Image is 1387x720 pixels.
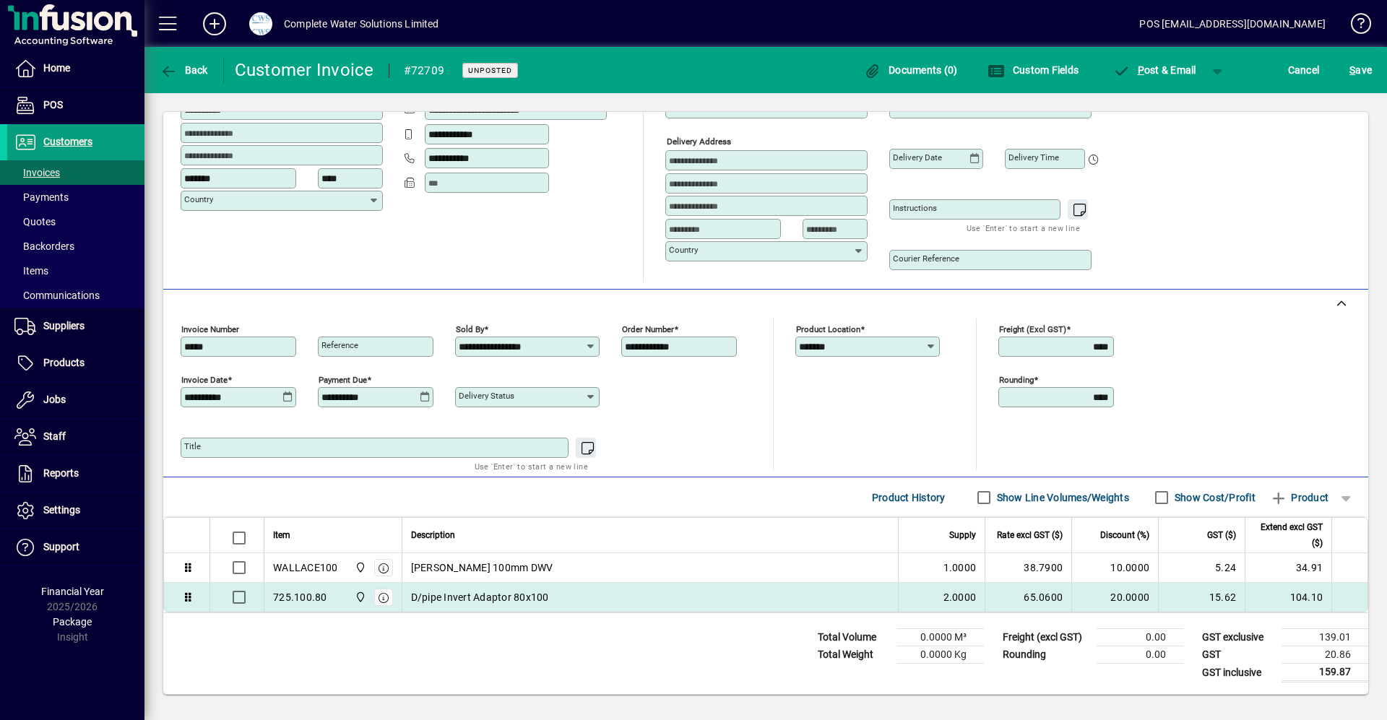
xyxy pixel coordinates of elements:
td: Freight (excl GST) [995,629,1097,646]
mat-label: Rounding [999,375,1034,385]
div: 38.7900 [994,560,1063,575]
mat-label: Payment due [319,375,367,385]
td: 159.87 [1282,664,1368,682]
td: 0.0000 M³ [897,629,984,646]
span: Motueka [351,560,368,576]
a: Home [7,51,144,87]
td: 10.0000 [1071,553,1158,583]
a: Backorders [7,234,144,259]
a: Settings [7,493,144,529]
button: Cancel [1284,57,1323,83]
button: Save [1346,57,1375,83]
td: Total Volume [811,629,897,646]
a: POS [7,87,144,123]
button: Add [191,11,238,37]
span: Settings [43,504,80,516]
td: GST inclusive [1195,664,1282,682]
span: Discount (%) [1100,527,1149,543]
a: Knowledge Base [1340,3,1369,50]
mat-label: Title [184,441,201,451]
span: D/pipe Invert Adaptor 80x100 [411,590,549,604]
button: Product [1263,485,1336,511]
span: Quotes [14,216,56,227]
button: Post & Email [1105,57,1204,83]
mat-label: Sold by [456,324,484,334]
a: Staff [7,419,144,455]
td: 0.00 [1097,646,1183,664]
label: Show Cost/Profit [1172,490,1256,505]
span: Products [43,357,85,368]
div: 725.100.80 [273,590,327,604]
mat-label: Invoice number [181,324,239,334]
a: Quotes [7,209,144,234]
td: Rounding [995,646,1097,664]
span: ost & Email [1112,64,1196,76]
span: Supply [949,527,976,543]
mat-hint: Use 'Enter' to start a new line [967,220,1080,236]
mat-label: Delivery status [459,391,514,401]
span: Items [14,265,48,277]
td: 0.0000 Kg [897,646,984,664]
span: Support [43,541,79,552]
span: Back [160,64,208,76]
td: GST [1195,646,1282,664]
td: 5.24 [1158,553,1245,583]
button: Documents (0) [860,57,962,83]
span: Product [1270,486,1328,509]
a: Payments [7,185,144,209]
span: Documents (0) [864,64,958,76]
app-page-header-button: Back [144,57,224,83]
button: Custom Fields [984,57,1082,83]
div: 65.0600 [994,590,1063,604]
span: Customers [43,136,92,147]
div: #72709 [404,59,445,82]
span: Suppliers [43,320,85,331]
a: Suppliers [7,308,144,344]
td: 34.91 [1245,553,1331,583]
span: Financial Year [41,586,104,597]
button: Back [156,57,212,83]
span: [PERSON_NAME] 100mm DWV [411,560,553,575]
div: POS [EMAIL_ADDRESS][DOMAIN_NAME] [1139,12,1326,35]
a: Products [7,345,144,381]
mat-hint: Use 'Enter' to start a new line [475,458,588,474]
span: Package [53,616,92,628]
mat-label: Order number [622,324,674,334]
mat-label: Courier Reference [893,253,959,264]
td: 20.86 [1282,646,1368,664]
span: Extend excl GST ($) [1254,519,1323,551]
a: Invoices [7,160,144,185]
td: 139.01 [1282,629,1368,646]
span: 1.0000 [943,560,977,575]
td: GST exclusive [1195,629,1282,646]
span: Product History [872,486,946,509]
a: Items [7,259,144,283]
mat-label: Reference [321,340,358,350]
mat-label: Delivery date [893,152,942,162]
span: Invoices [14,167,60,178]
span: Custom Fields [988,64,1079,76]
div: Complete Water Solutions Limited [284,12,439,35]
mat-label: Freight (excl GST) [999,324,1066,334]
span: Backorders [14,240,74,252]
span: POS [43,99,63,110]
span: 2.0000 [943,590,977,604]
span: Item [273,527,290,543]
div: WALLACE100 [273,560,338,575]
mat-label: Country [184,194,213,204]
td: 0.00 [1097,629,1183,646]
span: Jobs [43,394,66,405]
a: Communications [7,283,144,308]
mat-label: Instructions [893,203,937,213]
td: 15.62 [1158,583,1245,612]
span: Payments [14,191,69,203]
span: Reports [43,467,79,479]
span: Motueka [351,589,368,605]
mat-label: Product location [796,324,860,334]
span: Description [411,527,455,543]
button: Profile [238,11,284,37]
span: Home [43,62,70,74]
a: Reports [7,456,144,492]
span: Communications [14,290,100,301]
div: Customer Invoice [235,58,374,82]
